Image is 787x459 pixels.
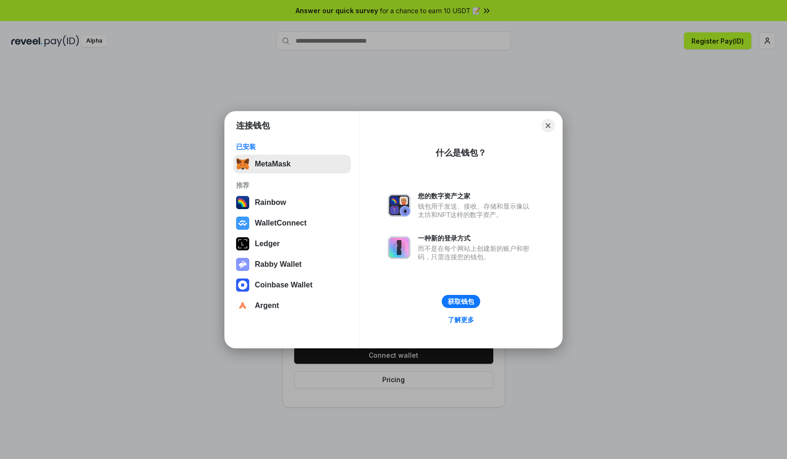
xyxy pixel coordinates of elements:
[542,119,555,132] button: Close
[233,296,351,315] button: Argent
[236,143,348,151] div: 已安装
[388,194,410,217] img: svg+xml,%3Csvg%20xmlns%3D%22http%3A%2F%2Fwww.w3.org%2F2000%2Fsvg%22%20fill%3D%22none%22%20viewBox...
[236,120,270,131] h1: 连接钱包
[236,181,348,189] div: 推荐
[236,258,249,271] img: svg+xml,%3Csvg%20xmlns%3D%22http%3A%2F%2Fwww.w3.org%2F2000%2Fsvg%22%20fill%3D%22none%22%20viewBox...
[236,237,249,250] img: svg+xml,%3Csvg%20xmlns%3D%22http%3A%2F%2Fwww.w3.org%2F2000%2Fsvg%22%20width%3D%2228%22%20height%3...
[233,155,351,173] button: MetaMask
[255,198,286,207] div: Rainbow
[255,281,312,289] div: Coinbase Wallet
[442,295,480,308] button: 获取钱包
[388,236,410,259] img: svg+xml,%3Csvg%20xmlns%3D%22http%3A%2F%2Fwww.w3.org%2F2000%2Fsvg%22%20fill%3D%22none%22%20viewBox...
[418,234,534,242] div: 一种新的登录方式
[233,214,351,233] button: WalletConnect
[255,219,307,227] div: WalletConnect
[255,240,280,248] div: Ledger
[442,314,480,326] a: 了解更多
[436,147,486,158] div: 什么是钱包？
[233,276,351,294] button: Coinbase Wallet
[255,301,279,310] div: Argent
[233,193,351,212] button: Rainbow
[236,278,249,292] img: svg+xml,%3Csvg%20width%3D%2228%22%20height%3D%2228%22%20viewBox%3D%220%200%2028%2028%22%20fill%3D...
[236,158,249,171] img: svg+xml,%3Csvg%20fill%3D%22none%22%20height%3D%2233%22%20viewBox%3D%220%200%2035%2033%22%20width%...
[236,299,249,312] img: svg+xml,%3Csvg%20width%3D%2228%22%20height%3D%2228%22%20viewBox%3D%220%200%2028%2028%22%20fill%3D...
[233,255,351,274] button: Rabby Wallet
[236,217,249,230] img: svg+xml,%3Csvg%20width%3D%2228%22%20height%3D%2228%22%20viewBox%3D%220%200%2028%2028%22%20fill%3D...
[233,234,351,253] button: Ledger
[255,260,302,269] div: Rabby Wallet
[418,192,534,200] div: 您的数字资产之家
[448,316,474,324] div: 了解更多
[418,202,534,219] div: 钱包用于发送、接收、存储和显示像以太坊和NFT这样的数字资产。
[418,244,534,261] div: 而不是在每个网站上创建新的账户和密码，只需连接您的钱包。
[448,297,474,306] div: 获取钱包
[236,196,249,209] img: svg+xml,%3Csvg%20width%3D%22120%22%20height%3D%22120%22%20viewBox%3D%220%200%20120%20120%22%20fil...
[255,160,290,168] div: MetaMask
